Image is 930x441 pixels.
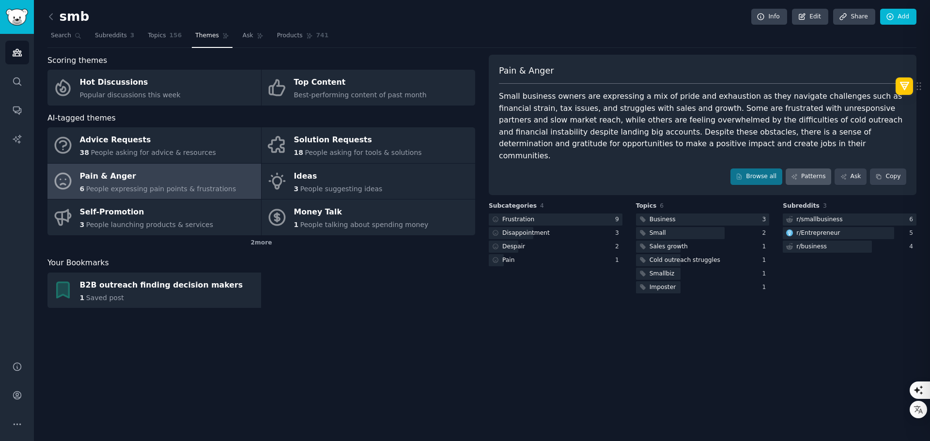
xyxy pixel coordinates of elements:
a: Products741 [274,28,332,48]
div: Self-Promotion [80,205,214,220]
span: People launching products & services [86,221,213,228]
a: Disappointment3 [489,227,622,239]
div: Small [650,229,666,238]
a: Cold outreach struggles1 [636,254,770,266]
span: People expressing pain points & frustrations [86,185,236,193]
span: Search [51,31,71,40]
div: Ideas [294,168,383,184]
div: Imposter [650,283,676,292]
a: Advice Requests38People asking for advice & resources [47,127,261,163]
div: Solution Requests [294,133,422,148]
span: People suggesting ideas [300,185,383,193]
span: 6 [80,185,85,193]
span: Topics [148,31,166,40]
div: Cold outreach struggles [650,256,720,265]
a: Solution Requests18People asking for tools & solutions [262,127,475,163]
div: r/ business [796,243,827,251]
div: r/ Entrepreneur [796,229,840,238]
span: Scoring themes [47,55,107,67]
div: 1 [762,270,770,278]
div: Despair [502,243,525,251]
a: Top ContentBest-performing content of past month [262,70,475,106]
a: Edit [792,9,828,25]
span: Topics [636,202,657,211]
a: Imposter1 [636,281,770,293]
div: Pain [502,256,515,265]
div: 6 [909,215,916,224]
div: 1 [762,243,770,251]
span: Your Bookmarks [47,257,109,269]
a: Info [751,9,787,25]
span: People talking about spending money [300,221,429,228]
span: 1 [294,221,299,228]
span: Saved post [86,294,124,302]
a: Patterns [786,168,831,185]
span: 38 [80,149,89,156]
a: Search [47,28,85,48]
button: Copy [870,168,906,185]
div: 2 more [47,235,475,251]
a: Despair2 [489,241,622,253]
span: 18 [294,149,303,156]
span: 6 [660,202,664,209]
div: 5 [909,229,916,238]
span: Pain & Anger [499,65,554,77]
div: 1 [615,256,622,265]
span: 1 [80,294,85,302]
div: 4 [909,243,916,251]
a: Small2 [636,227,770,239]
div: 2 [615,243,622,251]
div: r/ smallbusiness [796,215,842,224]
span: Themes [195,31,219,40]
span: 3 [130,31,135,40]
div: 3 [762,215,770,224]
a: Share [833,9,875,25]
div: Top Content [294,75,427,91]
img: GummySearch logo [6,9,28,26]
div: Business [650,215,676,224]
div: 9 [615,215,622,224]
a: Themes [192,28,232,48]
a: Self-Promotion3People launching products & services [47,199,261,235]
a: Frustration9 [489,213,622,226]
span: 3 [80,221,85,228]
a: Hot DiscussionsPopular discussions this week [47,70,261,106]
div: 1 [762,283,770,292]
a: Pain & Anger6People expressing pain points & frustrations [47,164,261,199]
span: Subcategories [489,202,537,211]
a: Money Talk1People talking about spending money [262,199,475,235]
span: 4 [540,202,544,209]
span: 3 [294,185,299,193]
span: Best-performing content of past month [294,91,427,99]
a: Business3 [636,213,770,226]
a: Subreddits3 [92,28,138,48]
a: Pain1 [489,254,622,266]
a: Entrepreneurr/Entrepreneur5 [783,227,916,239]
div: 2 [762,229,770,238]
a: Ask [835,168,867,185]
span: AI-tagged themes [47,112,116,124]
span: Subreddits [95,31,127,40]
img: Entrepreneur [786,229,793,236]
div: Advice Requests [80,133,216,148]
h2: smb [47,9,89,25]
a: r/business4 [783,241,916,253]
div: Pain & Anger [80,168,236,184]
span: Ask [243,31,253,40]
div: Small business owners are expressing a mix of pride and exhaustion as they navigate challenges su... [499,91,906,162]
div: Smallbiz [650,270,675,278]
a: Smallbiz1 [636,268,770,280]
a: Sales growth1 [636,241,770,253]
span: People asking for advice & resources [91,149,216,156]
a: Add [880,9,916,25]
div: 1 [762,256,770,265]
span: 741 [316,31,329,40]
span: People asking for tools & solutions [305,149,421,156]
a: Ideas3People suggesting ideas [262,164,475,199]
a: Browse all [730,168,782,185]
a: Topics156 [144,28,185,48]
div: Frustration [502,215,534,224]
div: Disappointment [502,229,550,238]
div: Money Talk [294,205,429,220]
span: 3 [823,202,827,209]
